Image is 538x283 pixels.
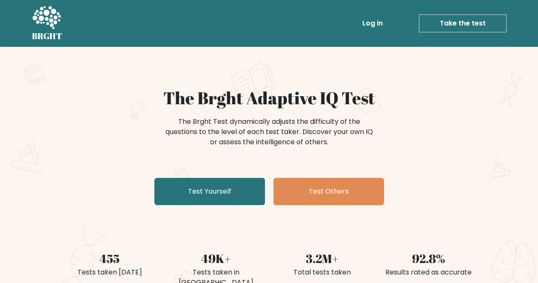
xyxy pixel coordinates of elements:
[274,267,370,277] div: Total tests taken
[163,117,376,147] div: The Brght Test dynamically adjusts the difficulty of the questions to the level of each test take...
[62,249,158,267] div: 455
[381,267,477,277] div: Results rated as accurate
[274,249,370,267] div: 3.2M+
[168,249,264,267] div: 49K+
[62,88,477,108] h1: The Brght Adaptive IQ Test
[32,31,63,41] h5: BRGHT
[381,249,477,267] div: 92.8%
[273,178,384,205] a: Test Others
[32,3,63,43] a: BRGHT
[419,14,507,32] a: Take the test
[154,178,265,205] a: Test Yourself
[359,15,386,32] a: Log in
[62,267,158,277] div: Tests taken [DATE]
